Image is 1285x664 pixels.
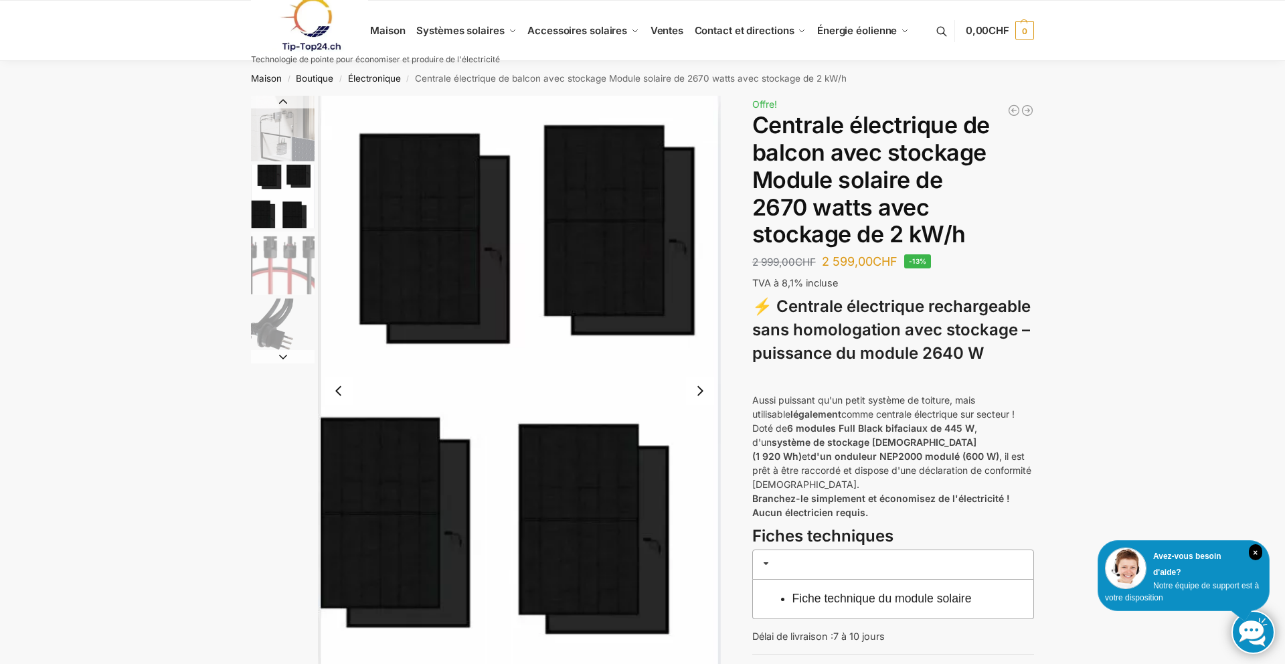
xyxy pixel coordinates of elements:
[752,256,795,268] font: 2 999,00
[288,74,290,83] font: /
[251,350,315,363] button: Diapositive suivante
[406,74,409,83] font: /
[752,111,990,248] font: Centrale électrique de balcon avec stockage Module solaire de 2670 watts avec stockage de 2 kW/h
[415,73,847,84] font: Centrale électrique de balcon avec stockage Module solaire de 2670 watts avec stockage de 2 kW/h
[251,54,500,64] font: Technologie de pointe pour économiser et produire de l'électricité
[251,232,315,295] img: Câble de connexion_MC4
[966,11,1034,51] a: 0,00CHF 0
[522,1,645,61] a: Accessoires solaires
[645,1,689,61] a: Ventes
[787,422,974,434] font: 6 modules Full Black bifaciaux de 445 W
[1249,544,1262,560] i: Fermer
[833,631,885,642] font: 7 à 10 jours
[752,422,977,448] font: , d'un
[248,96,315,163] li: 1 / 4
[228,61,1058,96] nav: Fil d'Ariane
[339,74,342,83] font: /
[792,592,972,605] a: Fiche technique du module solaire
[686,377,714,405] button: Diapositive suivante
[248,297,315,363] li: 4 / 4
[752,493,1010,518] font: Branchez-le simplement et économisez de l'électricité ! Aucun électricien requis.
[812,1,915,61] a: Énergie éolienne
[248,230,315,297] li: 3 / 4
[325,377,353,405] button: Diapositive précédente
[810,450,999,462] font: d'un onduleur NEP2000 modulé (600 W)
[651,24,683,37] font: Ventes
[1153,552,1221,577] font: Avez-vous besoin d'aide?
[752,394,975,420] font: Aussi puissant qu'un petit système de toiture, mais utilisable
[752,526,893,546] font: Fiches techniques
[817,24,897,37] font: Énergie éolienne
[752,98,777,110] font: Offre!
[795,256,816,268] font: CHF
[1105,548,1146,589] img: Service client
[752,277,838,288] font: TVA à 8,1% incluse
[251,95,315,108] button: Diapositive précédente
[752,450,1031,490] font: , il est prêt à être raccordé et dispose d'une déclaration de conformité [DEMOGRAPHIC_DATA].
[689,1,811,61] a: Contact et directions
[251,96,315,161] img: Stockage par batterie solaire Zendure pour centrales électriques de balcon
[348,73,401,84] a: Électronique
[248,163,315,230] li: 2 / 4
[841,408,1015,420] font: comme centrale électrique sur secteur !
[752,631,833,642] font: Délai de livraison :
[822,254,873,268] font: 2 599,00
[752,436,976,462] font: système de stockage [DEMOGRAPHIC_DATA] (1 920 Wh)
[790,408,841,420] font: légalement
[251,299,315,362] img: Câble de connexion - 3 mètres_Prise suisse
[802,450,810,462] font: et
[1007,104,1021,117] a: Centrale solaire de 890/600 watts + stockage par batterie de 2,7 kW, sans permis
[752,297,1031,363] font: ⚡ Centrale électrique rechargeable sans homologation avec stockage – puissance du module 2640 W
[296,73,333,84] a: Boutique
[695,24,794,37] font: Contact et directions
[1021,104,1034,117] a: Centrale électrique de balcon, module solaire de 890 watts avec stockage Zendure de 2 kW/h
[251,165,315,228] img: 6 modules bificiaL
[1105,581,1259,602] font: Notre équipe de support est à votre disposition
[966,24,989,37] font: 0,00
[527,24,627,37] font: Accessoires solaires
[1022,26,1027,36] font: 0
[989,24,1009,37] font: CHF
[752,422,787,434] font: Doté de
[1253,548,1258,558] font: ×
[251,73,282,84] a: Maison
[873,254,897,268] font: CHF
[416,24,504,37] font: Systèmes solaires
[909,257,927,265] font: -13%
